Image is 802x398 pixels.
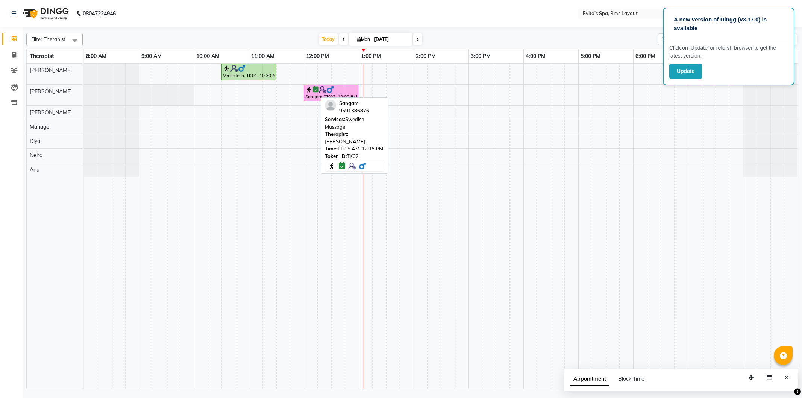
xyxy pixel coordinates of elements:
[372,34,409,45] input: 2025-09-01
[30,88,72,95] span: [PERSON_NAME]
[30,67,72,74] span: [PERSON_NAME]
[325,145,384,153] div: 11:15 AM-12:15 PM
[325,131,348,137] span: Therapist:
[83,3,116,24] b: 08047224946
[30,166,39,173] span: Anu
[325,153,347,159] span: Token ID:
[325,131,384,145] div: [PERSON_NAME]
[669,64,702,79] button: Update
[319,33,338,45] span: Today
[669,44,788,60] p: Click on ‘Update’ or refersh browser to get the latest version.
[570,372,609,386] span: Appointment
[359,51,383,62] a: 1:00 PM
[781,372,792,384] button: Close
[30,53,54,59] span: Therapist
[414,51,438,62] a: 2:00 PM
[579,51,602,62] a: 5:00 PM
[139,51,164,62] a: 9:00 AM
[31,36,65,42] span: Filter Therapist
[339,100,359,106] span: Sangam
[325,116,364,130] span: Swedish Massage
[325,116,345,122] span: Services:
[325,100,336,111] img: profile
[304,51,331,62] a: 12:00 PM
[355,36,372,42] span: Mon
[339,107,369,115] div: 9591386876
[634,51,657,62] a: 6:00 PM
[524,51,547,62] a: 4:00 PM
[674,15,784,32] p: A new version of Dingg (v3.17.0) is available
[249,51,276,62] a: 11:00 AM
[325,146,337,152] span: Time:
[469,51,493,62] a: 3:00 PM
[84,51,108,62] a: 8:00 AM
[658,33,724,45] input: Search Appointment
[30,123,51,130] span: Manager
[19,3,71,24] img: logo
[325,153,384,160] div: TK02
[222,65,275,79] div: Venkatesh, TK01, 10:30 AM-11:30 AM, Muscle Relaxing massage
[30,138,40,144] span: Diya
[618,375,644,382] span: Block Time
[194,51,221,62] a: 10:00 AM
[30,109,72,116] span: [PERSON_NAME]
[305,86,358,100] div: Sangam, TK02, 12:00 PM-01:00 PM, Swedish Massage
[30,152,42,159] span: Neha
